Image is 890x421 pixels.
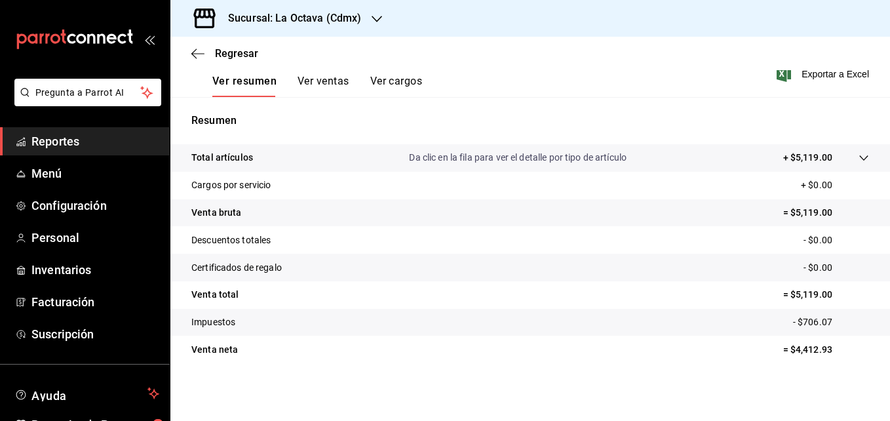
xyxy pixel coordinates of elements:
button: Ver resumen [212,75,277,97]
span: Menú [31,165,159,182]
p: = $5,119.00 [783,288,869,302]
p: Impuestos [191,315,235,329]
span: Configuración [31,197,159,214]
p: Descuentos totales [191,233,271,247]
p: Da clic en la fila para ver el detalle por tipo de artículo [409,151,627,165]
button: Exportar a Excel [779,66,869,82]
p: Resumen [191,113,869,129]
p: - $0.00 [803,261,869,275]
p: = $5,119.00 [783,206,869,220]
span: Ayuda [31,386,142,401]
p: = $4,412.93 [783,343,869,357]
button: Pregunta a Parrot AI [14,79,161,106]
p: Venta bruta [191,206,241,220]
p: Total artículos [191,151,253,165]
h3: Sucursal: La Octava (Cdmx) [218,10,361,26]
button: open_drawer_menu [144,34,155,45]
span: Pregunta a Parrot AI [35,86,141,100]
button: Regresar [191,47,258,60]
p: - $706.07 [793,315,869,329]
span: Personal [31,229,159,247]
button: Ver ventas [298,75,349,97]
span: Inventarios [31,261,159,279]
p: + $0.00 [801,178,869,192]
div: navigation tabs [212,75,422,97]
p: Venta neta [191,343,238,357]
span: Reportes [31,132,159,150]
span: Facturación [31,293,159,311]
a: Pregunta a Parrot AI [9,95,161,109]
button: Ver cargos [370,75,423,97]
p: + $5,119.00 [783,151,832,165]
span: Suscripción [31,325,159,343]
p: Venta total [191,288,239,302]
p: - $0.00 [803,233,869,247]
p: Certificados de regalo [191,261,282,275]
p: Cargos por servicio [191,178,271,192]
span: Regresar [215,47,258,60]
